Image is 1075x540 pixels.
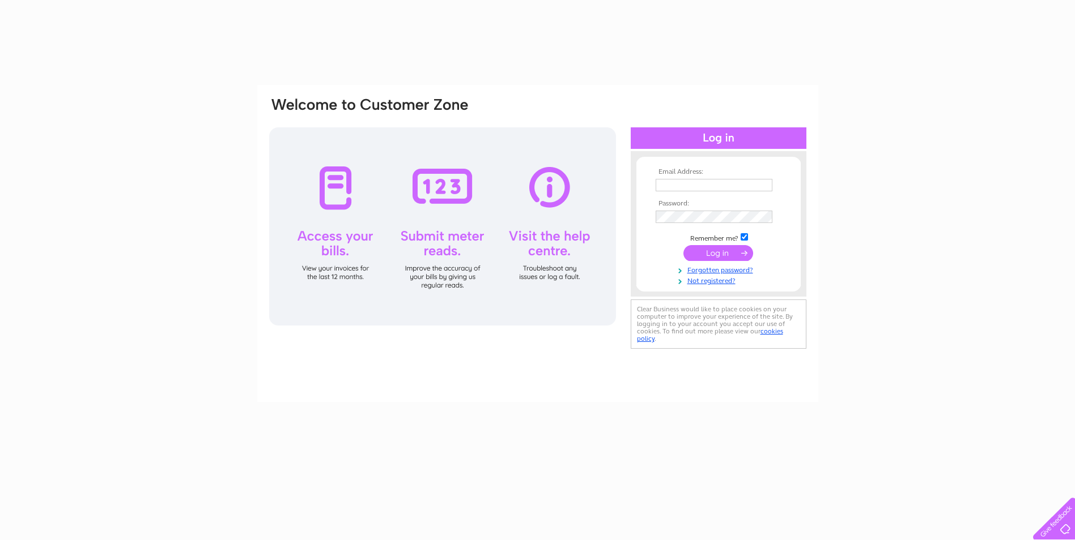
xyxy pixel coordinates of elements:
[631,299,806,349] div: Clear Business would like to place cookies on your computer to improve your experience of the sit...
[653,232,784,243] td: Remember me?
[683,245,753,261] input: Submit
[656,275,784,285] a: Not registered?
[656,264,784,275] a: Forgotten password?
[653,168,784,176] th: Email Address:
[653,200,784,208] th: Password:
[637,327,783,342] a: cookies policy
